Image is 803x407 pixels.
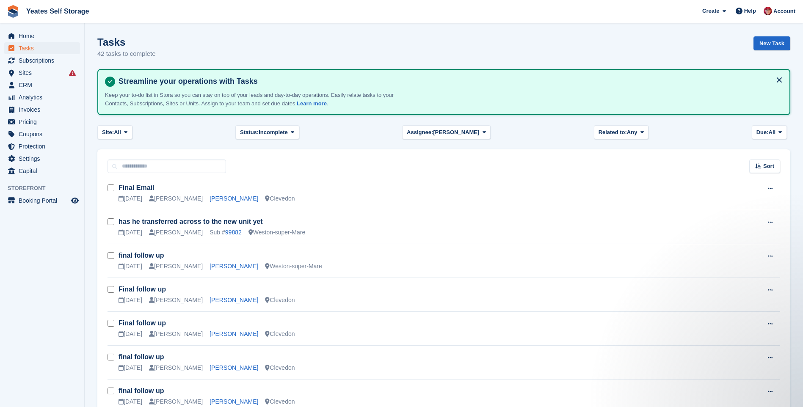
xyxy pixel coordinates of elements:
a: [PERSON_NAME] [210,330,258,337]
div: Clevedon [265,194,295,203]
div: [PERSON_NAME] [149,262,203,271]
div: [DATE] [119,363,142,372]
div: Clevedon [265,296,295,305]
span: Due: [756,128,769,137]
span: Coupons [19,128,69,140]
a: menu [4,79,80,91]
a: menu [4,104,80,115]
span: All [769,128,776,137]
div: Sub # [210,228,242,237]
a: final follow up [119,353,164,360]
a: Final follow up [119,286,166,293]
a: final follow up [119,387,164,394]
a: [PERSON_NAME] [210,195,258,202]
span: Incomplete [259,128,288,137]
div: Clevedon [265,363,295,372]
div: [PERSON_NAME] [149,363,203,372]
span: Site: [102,128,114,137]
button: Status: Incomplete [235,125,299,139]
span: Protection [19,140,69,152]
span: Related to: [599,128,627,137]
a: Final Email [119,184,154,191]
span: Pricing [19,116,69,128]
a: menu [4,153,80,165]
p: Keep your to-do list in Stora so you can stay on top of your leads and day-to-day operations. Eas... [105,91,401,107]
button: Site: All [97,125,132,139]
div: [DATE] [119,296,142,305]
a: menu [4,128,80,140]
span: Home [19,30,69,42]
span: Account [773,7,795,16]
a: menu [4,165,80,177]
div: Clevedon [265,330,295,338]
img: Wendie Tanner [764,7,772,15]
button: Assignee: [PERSON_NAME] [402,125,491,139]
div: Weston-super-Mare [265,262,322,271]
div: [DATE] [119,228,142,237]
p: 42 tasks to complete [97,49,156,59]
span: CRM [19,79,69,91]
span: Assignee: [407,128,433,137]
div: Clevedon [265,397,295,406]
a: menu [4,67,80,79]
a: Final follow up [119,319,166,327]
div: [DATE] [119,397,142,406]
img: stora-icon-8386f47178a22dfd0bd8f6a31ec36ba5ce8667c1dd55bd0f319d3a0aa187defe.svg [7,5,19,18]
span: Analytics [19,91,69,103]
a: final follow up [119,252,164,259]
span: Any [627,128,637,137]
span: Status: [240,128,259,137]
a: menu [4,91,80,103]
span: Settings [19,153,69,165]
span: Tasks [19,42,69,54]
a: menu [4,55,80,66]
span: All [114,128,121,137]
h1: Tasks [97,36,156,48]
a: has he transferred across to the new unit yet [119,218,263,225]
a: menu [4,42,80,54]
div: [DATE] [119,262,142,271]
div: [PERSON_NAME] [149,228,203,237]
a: menu [4,30,80,42]
span: Sites [19,67,69,79]
a: Yeates Self Storage [23,4,93,18]
span: [PERSON_NAME] [433,128,479,137]
a: [PERSON_NAME] [210,263,258,269]
div: [PERSON_NAME] [149,397,203,406]
div: [DATE] [119,194,142,203]
button: Due: All [752,125,787,139]
a: menu [4,140,80,152]
a: [PERSON_NAME] [210,364,258,371]
a: [PERSON_NAME] [210,398,258,405]
span: Capital [19,165,69,177]
a: 99882 [225,229,242,236]
a: menu [4,195,80,206]
div: [PERSON_NAME] [149,194,203,203]
a: Learn more [297,100,327,107]
div: [PERSON_NAME] [149,296,203,305]
span: Sort [763,162,774,170]
button: Related to: Any [594,125,648,139]
div: Weston-super-Mare [248,228,305,237]
div: [DATE] [119,330,142,338]
div: [PERSON_NAME] [149,330,203,338]
h4: Streamline your operations with Tasks [115,77,783,86]
span: Create [702,7,719,15]
i: Smart entry sync failures have occurred [69,69,76,76]
a: New Task [753,36,790,50]
span: Invoices [19,104,69,115]
span: Storefront [8,184,84,192]
span: Help [744,7,756,15]
a: menu [4,116,80,128]
span: Booking Portal [19,195,69,206]
span: Subscriptions [19,55,69,66]
a: [PERSON_NAME] [210,297,258,303]
a: Preview store [70,195,80,206]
